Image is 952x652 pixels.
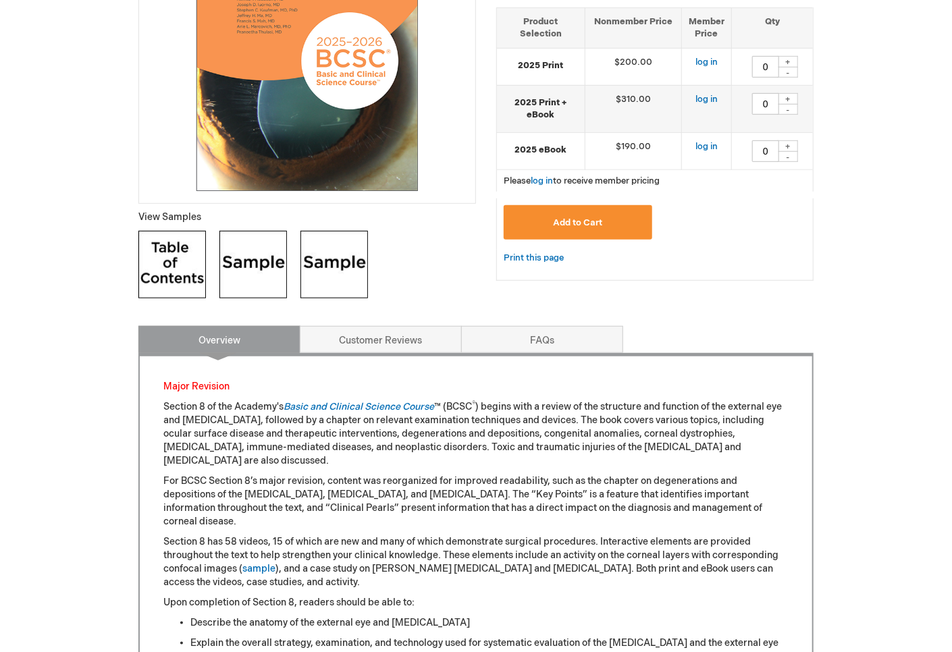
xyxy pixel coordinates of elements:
strong: 2025 Print [504,59,578,72]
strong: 2025 Print + eBook [504,97,578,121]
a: log in [695,141,718,152]
img: Click to view [138,231,206,298]
th: Nonmember Price [585,7,682,48]
span: Add to Cart [553,217,602,228]
th: Member Price [681,7,731,48]
a: log in [695,94,718,105]
a: sample [242,563,275,574]
a: Basic and Clinical Science Course [284,401,434,412]
div: - [778,104,798,115]
li: Explain the overall strategy, examination, and technology used for systematic evaluation of the [... [190,636,789,650]
input: Qty [752,140,779,162]
p: Section 8 of the Academy's ™ (BCSC ) begins with a review of the structure and function of the ex... [163,400,789,468]
a: log in [531,175,553,186]
a: Customer Reviews [300,326,462,353]
td: $310.00 [585,85,682,132]
p: View Samples [138,211,476,224]
div: + [778,93,798,105]
sup: ® [472,400,475,408]
a: Overview [138,326,300,353]
th: Qty [731,7,813,48]
p: Section 8 has 58 videos, 15 of which are new and many of which demonstrate surgical procedures. I... [163,535,789,589]
td: $200.00 [585,48,682,85]
a: log in [695,57,718,67]
p: For BCSC Section 8’s major revision, content was reorganized for improved readability, such as th... [163,474,789,528]
div: - [778,67,798,78]
p: Upon completion of Section 8, readers should be able to: [163,596,789,609]
img: Click to view [300,231,368,298]
div: - [778,151,798,162]
th: Product Selection [497,7,585,48]
input: Qty [752,93,779,115]
span: Please to receive member pricing [504,175,660,186]
input: Qty [752,56,779,78]
li: Describe the anatomy of the external eye and [MEDICAL_DATA] [190,616,789,630]
td: $190.00 [585,132,682,169]
div: + [778,56,798,67]
img: Click to view [219,231,287,298]
strong: 2025 eBook [504,144,578,157]
a: FAQs [461,326,623,353]
button: Add to Cart [504,205,652,240]
a: Print this page [504,250,564,267]
font: Major Revision [163,381,230,392]
div: + [778,140,798,152]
